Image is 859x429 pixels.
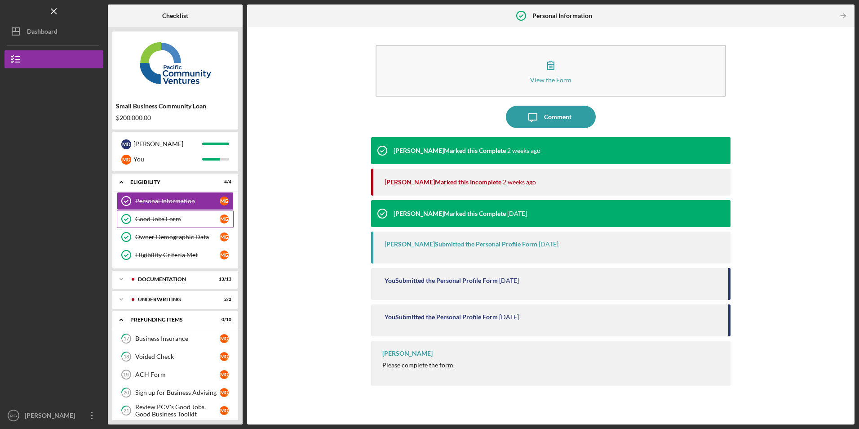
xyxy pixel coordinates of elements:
div: [PERSON_NAME] [382,350,433,357]
a: 19ACH FormMG [117,366,234,384]
div: You Submitted the Personal Profile Form [385,313,498,321]
div: Owner Demographic Data [135,233,220,241]
img: Product logo [112,36,238,90]
div: [PERSON_NAME] Marked this Incomplete [385,179,501,186]
div: Eligibility Criteria Met [135,251,220,259]
button: Comment [506,106,596,128]
div: M G [220,214,229,223]
button: View the Form [376,45,726,97]
div: M G [220,388,229,397]
time: 2025-06-27 16:03 [499,313,519,321]
time: 2025-09-03 19:38 [507,147,540,154]
div: Prefunding Items [130,317,209,322]
div: ACH Form [135,371,220,378]
div: 13 / 13 [215,277,231,282]
tspan: 21 [124,408,129,414]
a: 20Sign up for Business AdvisingMG [117,384,234,402]
div: M G [220,250,229,259]
div: M G [220,232,229,241]
div: $200,000.00 [116,114,235,121]
div: M G [220,197,229,206]
div: Comment [544,106,571,128]
tspan: 19 [123,372,128,377]
div: Good Jobs Form [135,215,220,223]
b: Personal Information [532,12,592,19]
div: Voided Check [135,353,220,360]
a: Eligibility Criteria MetMG [117,246,234,264]
div: Please complete the form. [382,362,455,369]
div: Personal Information [135,197,220,205]
div: Review PCV's Good Jobs, Good Business Toolkit [135,403,220,418]
div: M G [121,155,131,165]
div: Eligibility [130,179,209,185]
button: MG[PERSON_NAME] [4,407,103,425]
div: [PERSON_NAME] Marked this Complete [394,210,506,217]
div: M G [220,406,229,415]
time: 2025-08-28 17:51 [507,210,527,217]
div: You [133,152,202,167]
div: [PERSON_NAME] Marked this Complete [394,147,506,154]
div: Small Business Community Loan [116,103,235,110]
div: You Submitted the Personal Profile Form [385,277,498,284]
div: [PERSON_NAME] [22,407,81,427]
a: Good Jobs FormMG [117,210,234,228]
a: 18Voided CheckMG [117,348,234,366]
div: M G [220,370,229,379]
div: Business Insurance [135,335,220,342]
div: M D [121,139,131,149]
tspan: 18 [124,354,129,360]
div: Documentation [138,277,209,282]
button: Dashboard [4,22,103,40]
a: 17Business InsuranceMG [117,330,234,348]
div: M G [220,352,229,361]
div: View the Form [530,76,571,83]
time: 2025-06-27 16:08 [499,277,519,284]
div: 0 / 10 [215,317,231,322]
tspan: 20 [124,390,129,396]
text: MG [10,413,17,418]
div: 2 / 2 [215,297,231,302]
div: [PERSON_NAME] [133,136,202,152]
tspan: 17 [124,336,129,342]
div: [PERSON_NAME] Submitted the Personal Profile Form [385,241,537,248]
div: 4 / 4 [215,179,231,185]
a: 21Review PCV's Good Jobs, Good Business ToolkitMG [117,402,234,420]
b: Checklist [162,12,188,19]
div: M G [220,334,229,343]
a: Personal InformationMG [117,192,234,210]
div: Sign up for Business Advising [135,389,220,396]
time: 2025-09-03 17:01 [503,179,536,186]
a: Owner Demographic DataMG [117,228,234,246]
div: Dashboard [27,22,58,43]
div: Underwriting [138,297,209,302]
time: 2025-07-07 22:20 [539,241,558,248]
